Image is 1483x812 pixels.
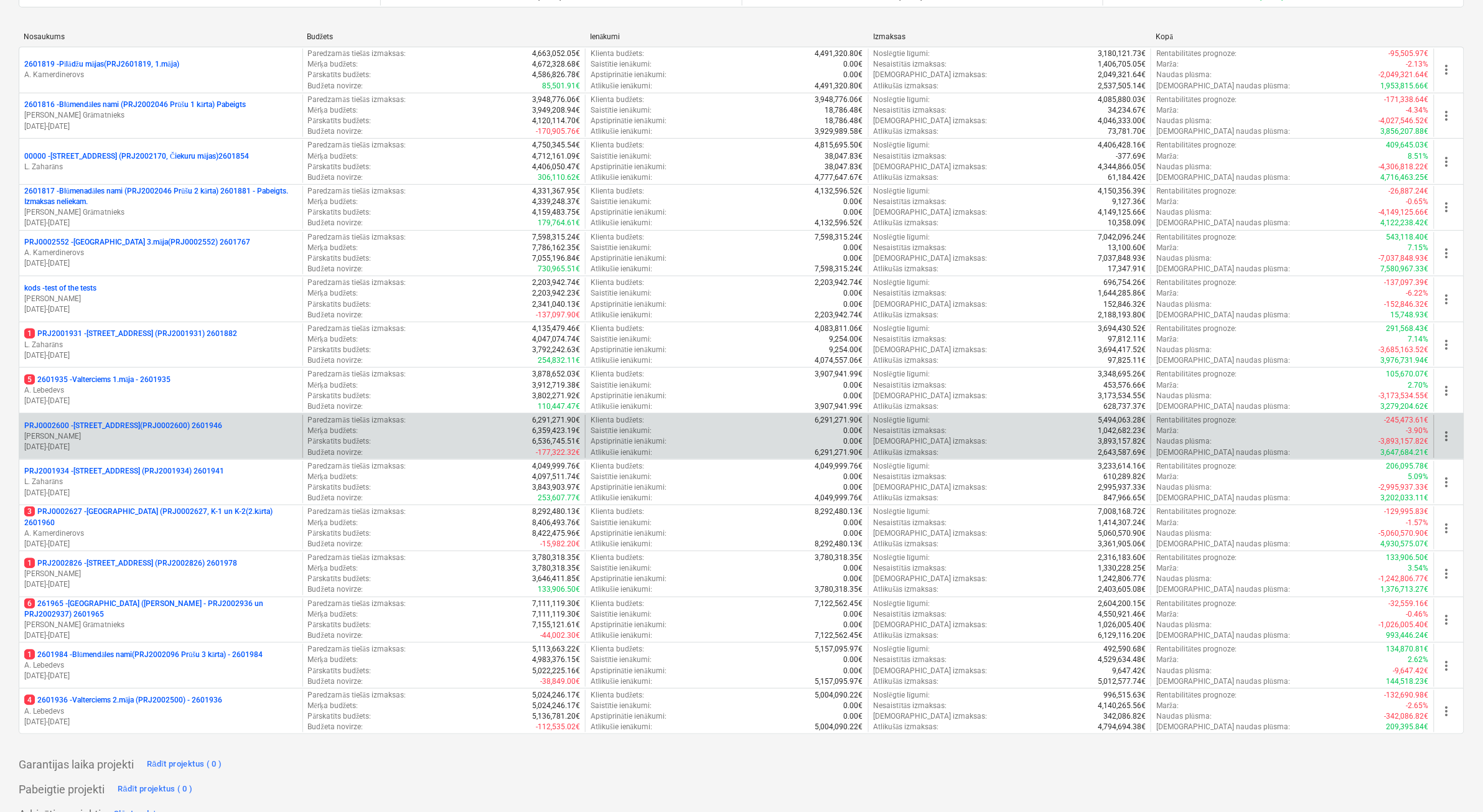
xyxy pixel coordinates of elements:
[1406,197,1429,207] p: -0.65%
[1391,310,1429,320] p: 15,748.93€
[874,162,988,172] p: [DEMOGRAPHIC_DATA] izmaksas :
[591,140,644,151] p: Klienta budžets :
[1439,200,1454,215] span: more_vert
[844,207,863,218] p: 0.00€
[591,299,667,310] p: Apstiprinātie ienākumi :
[532,59,580,70] p: 4,672,328.68€
[1381,126,1429,137] p: 3,856,207.88€
[815,310,863,320] p: 2,203,942.74€
[536,310,580,320] p: -137,097.90€
[24,59,297,80] div: 2601819 -Pīlādžu mājas(PRJ2601819, 1.māja)A. Kamerdinerovs
[874,334,947,345] p: Nesaistītās izmaksas :
[308,70,372,80] p: Pārskatīts budžets :
[24,506,297,528] p: PRJ0002627 - [GEOGRAPHIC_DATA] (PRJ0002627, K-1 un K-2(2.kārta) 2601960
[815,218,863,228] p: 4,132,596.52€
[874,105,947,116] p: Nesaistītās izmaksas :
[308,218,363,228] p: Budžeta novirze :
[1385,278,1429,288] p: -137,097.39€
[591,116,667,126] p: Apstiprinātie ienākumi :
[874,116,988,126] p: [DEMOGRAPHIC_DATA] izmaksas :
[591,70,667,80] p: Apstiprinātie ienākumi :
[844,253,863,264] p: 0.00€
[591,162,667,172] p: Apstiprinātie ienākumi :
[24,258,297,269] p: [DATE] - [DATE]
[1098,59,1146,70] p: 1,406,705.05€
[308,310,363,320] p: Budžeta novirze :
[825,162,863,172] p: 38,047.83€
[24,599,35,609] span: 6
[1103,278,1146,288] p: 696,754.26€
[1098,162,1146,172] p: 4,344,866.05€
[538,172,580,183] p: 306,110.62€
[874,299,988,310] p: [DEMOGRAPHIC_DATA] izmaksas :
[308,355,363,366] p: Budžeta novirze :
[1098,186,1146,197] p: 4,150,356.39€
[24,695,297,727] div: 42601936 -Valterciems 2.māja (PRJ2002500) - 2601936A. Lebedevs[DATE]-[DATE]
[24,329,237,339] p: PRJ2001931 - [STREET_ADDRESS] (PRJ2001931) 2601882
[1156,116,1212,126] p: Naudas plūsma :
[825,116,863,126] p: 18,786.48€
[24,70,297,80] p: A. Kamerdinerovs
[536,126,580,137] p: -170,905.76€
[532,151,580,162] p: 4,712,161.09€
[24,237,297,269] div: PRJ0002552 -[GEOGRAPHIC_DATA] 3.māja(PRJ0002552) 2601767A. Kamerdinerovs[DATE]-[DATE]
[144,754,225,774] button: Rādīt projektus ( 0 )
[532,162,580,172] p: 4,406,050.47€
[1156,105,1179,116] p: Marža :
[1156,299,1212,310] p: Naudas plūsma :
[24,283,297,315] div: kods -test of the tests[PERSON_NAME][DATE]-[DATE]
[1204,312,1483,812] div: Chat Widget
[874,95,930,105] p: Noslēgtie līgumi :
[591,355,652,366] p: Atlikušie ienākumi :
[24,660,297,671] p: A. Lebedevs
[1108,218,1146,228] p: 10,358.09€
[308,126,363,137] p: Budžeta novirze :
[874,59,947,70] p: Nesaistītās izmaksas :
[308,81,363,91] p: Budžeta novirze :
[1098,116,1146,126] p: 4,046,333.00€
[24,186,297,229] div: 2601817 -Blūmenadāles nami (PRJ2002046 Prūšu 2 kārta) 2601881 - Pabeigts. Izmaksas neliekam.[PERS...
[1098,95,1146,105] p: 4,085,880.03€
[308,345,372,355] p: Pārskatīts budžets :
[1156,278,1237,288] p: Rentabilitātes prognoze :
[874,186,930,197] p: Noslēgtie līgumi :
[1098,49,1146,59] p: 3,180,121.73€
[24,558,297,590] div: 1PRJ2002826 -[STREET_ADDRESS] (PRJ2002826) 2601978[PERSON_NAME][DATE]-[DATE]
[1156,207,1212,218] p: Naudas plūsma :
[24,375,171,385] p: 2601935 - Valterciems 1.māja - 2601935
[308,197,358,207] p: Mērķa budžets :
[24,506,297,549] div: 3PRJ0002627 -[GEOGRAPHIC_DATA] (PRJ0002627, K-1 un K-2(2.kārta) 2601960A. Kamerdinerovs[DATE]-[DATE]
[1108,172,1146,183] p: 61,184.42€
[874,218,939,228] p: Atlikušās izmaksas :
[24,100,297,131] div: 2601816 -Blūmendāles nami (PRJ2002046 Prūšu 1 kārta) Pabeigts[PERSON_NAME] Grāmatnieks[DATE]-[DATE]
[1156,334,1179,345] p: Marža :
[591,59,652,70] p: Saistītie ienākumi :
[24,466,224,477] p: PRJ2001934 - [STREET_ADDRESS] (PRJ2001934) 2601941
[815,355,863,366] p: 4,074,557.06€
[1406,105,1429,116] p: -4.34%
[1156,288,1179,299] p: Marža :
[591,186,644,197] p: Klienta budžets :
[308,324,406,334] p: Paredzamās tiešās izmaksas :
[844,197,863,207] p: 0.00€
[24,421,297,452] div: PRJ0002600 -[STREET_ADDRESS](PRJ0002600) 2601946[PERSON_NAME][DATE]-[DATE]
[1156,151,1179,162] p: Marža :
[1408,151,1429,162] p: 8.51%
[532,278,580,288] p: 2,203,942.74€
[1156,197,1179,207] p: Marža :
[532,197,580,207] p: 4,339,248.37€
[1156,345,1212,355] p: Naudas plūsma :
[308,288,358,299] p: Mērķa budžets :
[591,232,644,243] p: Klienta budžets :
[24,121,297,132] p: [DATE] - [DATE]
[308,253,372,264] p: Pārskatīts budžets :
[815,126,863,137] p: 3,929,989.58€
[591,172,652,183] p: Atlikušie ienākumi :
[532,105,580,116] p: 3,949,208.94€
[1381,172,1429,183] p: 4,716,463.25€
[1381,218,1429,228] p: 4,122,238.42€
[538,264,580,274] p: 730,965.51€
[1387,232,1429,243] p: 543,118.40€
[147,757,222,772] div: Rādīt projektus ( 0 )
[24,599,297,642] div: 6261965 -[GEOGRAPHIC_DATA] ([PERSON_NAME] - PRJ2002936 un PRJ2002937) 2601965[PERSON_NAME] Grāmat...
